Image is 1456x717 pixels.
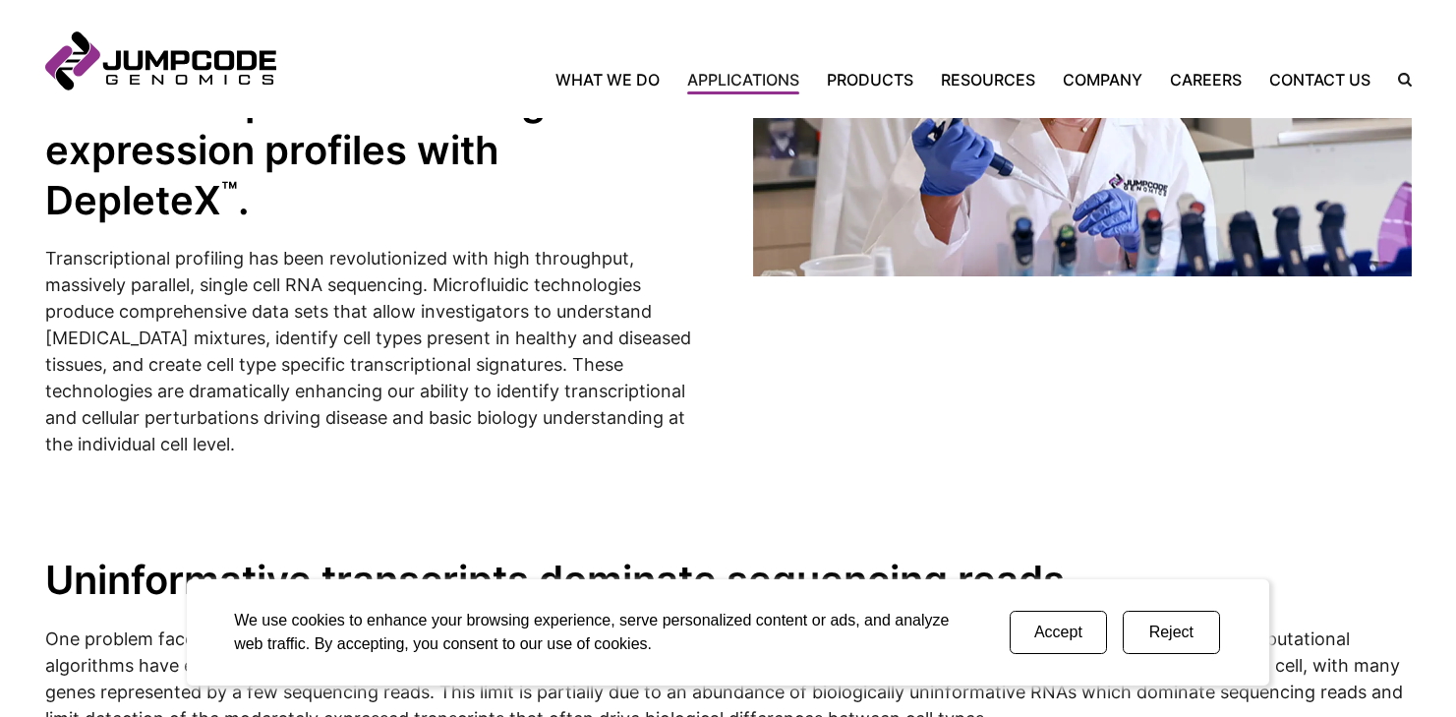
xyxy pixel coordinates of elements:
label: Search the site. [1384,73,1412,87]
a: Contact Us [1255,68,1384,91]
nav: Primary Navigation [276,68,1384,91]
a: What We Do [555,68,673,91]
button: Reject [1123,611,1220,654]
a: Applications [673,68,813,91]
h2: Gain a deeper view of single cell expression profiles with DepleteX . [45,77,704,225]
a: Products [813,68,927,91]
a: Company [1049,68,1156,91]
sup: ™ [221,175,238,207]
p: Transcriptional profiling has been revolutionized with high throughput, massively parallel, singl... [45,245,704,457]
h2: Uninformative transcripts dominate sequencing reads. [45,556,1412,605]
a: Resources [927,68,1049,91]
span: We use cookies to enhance your browsing experience, serve personalized content or ads, and analyz... [234,612,949,652]
a: Careers [1156,68,1255,91]
button: Accept [1010,611,1107,654]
